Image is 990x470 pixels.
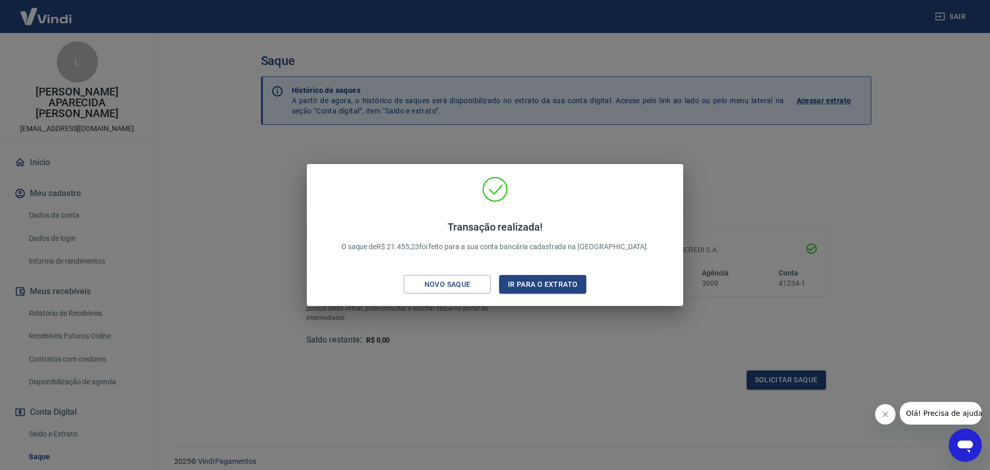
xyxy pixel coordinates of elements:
[875,404,896,425] iframe: Fechar mensagem
[404,275,491,294] button: Novo saque
[412,278,483,291] div: Novo saque
[341,221,649,233] h4: Transação realizada!
[900,402,982,425] iframe: Mensagem da empresa
[6,7,87,15] span: Olá! Precisa de ajuda?
[949,429,982,462] iframe: Botão para abrir a janela de mensagens
[499,275,586,294] button: Ir para o extrato
[341,221,649,252] p: O saque de R$ 21.455,23 foi feito para a sua conta bancária cadastrada na [GEOGRAPHIC_DATA].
